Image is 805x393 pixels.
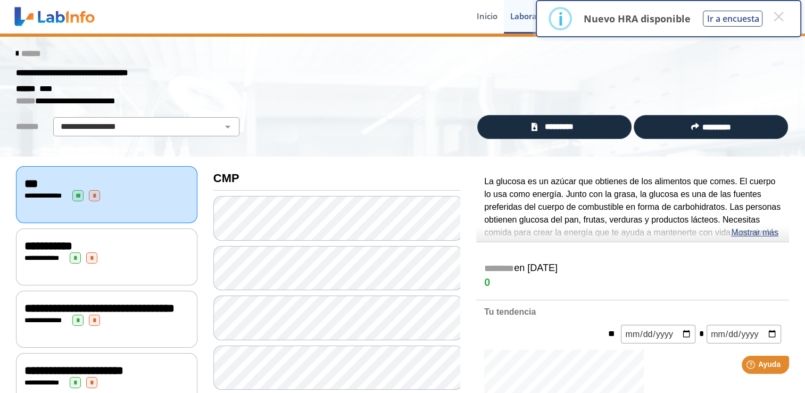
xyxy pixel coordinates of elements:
iframe: Help widget launcher [710,351,793,381]
button: Close this dialog [769,7,788,26]
b: CMP [213,171,239,185]
input: mm/dd/yyyy [707,325,781,343]
p: Nuevo HRA disponible [583,12,690,25]
div: i [558,9,563,28]
a: Mostrar más [731,226,778,239]
b: Tu tendencia [484,307,536,316]
button: Ir a encuesta [703,11,762,27]
h5: en [DATE] [484,263,781,275]
input: mm/dd/yyyy [621,325,695,343]
h4: 0 [484,276,781,289]
p: La glucosa es un azúcar que obtienes de los alimentos que comes. El cuerpo lo usa como energía. J... [484,175,781,264]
